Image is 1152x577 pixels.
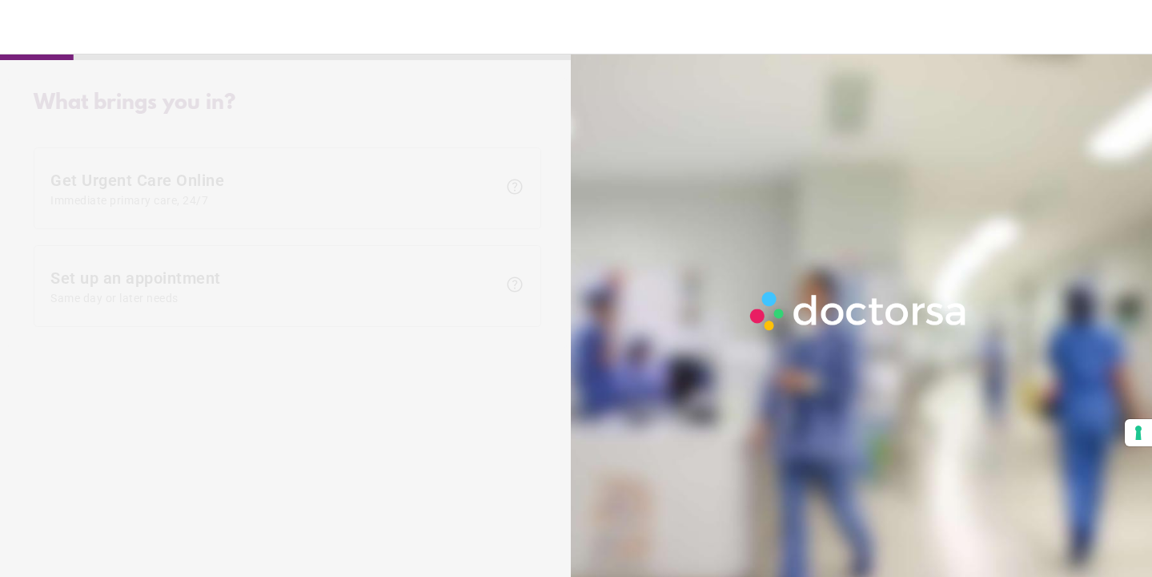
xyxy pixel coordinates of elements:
[1125,419,1152,446] button: Your consent preferences for tracking technologies
[505,275,524,294] span: help
[50,268,497,305] span: Set up an appointment
[50,194,497,207] span: Immediate primary care, 24/7
[505,177,524,196] span: help
[34,91,541,115] div: What brings you in?
[50,171,497,207] span: Get Urgent Care Online
[50,292,497,305] span: Same day or later needs
[744,285,974,337] img: Logo-Doctorsa-trans-White-partial-flat.png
